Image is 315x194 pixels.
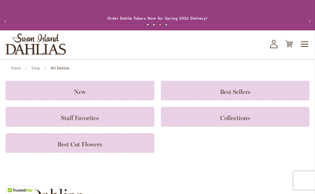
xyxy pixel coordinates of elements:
[303,15,315,28] button: Next
[31,66,40,70] a: Shop
[6,107,154,126] a: Staff Favorites
[6,81,154,100] a: New
[6,133,154,153] a: Best Cut Flowers
[5,172,22,189] iframe: Launch Accessibility Center
[220,114,250,122] span: Collections
[147,24,149,26] button: 1 of 4
[153,24,155,26] button: 2 of 4
[51,66,70,70] strong: All Dahlias
[6,33,66,55] a: store logo
[220,88,250,95] span: Best Sellers
[11,66,21,70] a: Home
[74,88,86,95] span: New
[159,24,161,26] button: 3 of 4
[107,16,208,21] a: Order Dahlia Tubers Now for Spring 2026 Delivery!
[161,81,310,100] a: Best Sellers
[61,114,99,122] span: Staff Favorites
[58,141,102,148] span: Best Cut Flowers
[165,24,167,26] button: 4 of 4
[161,107,310,126] a: Collections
